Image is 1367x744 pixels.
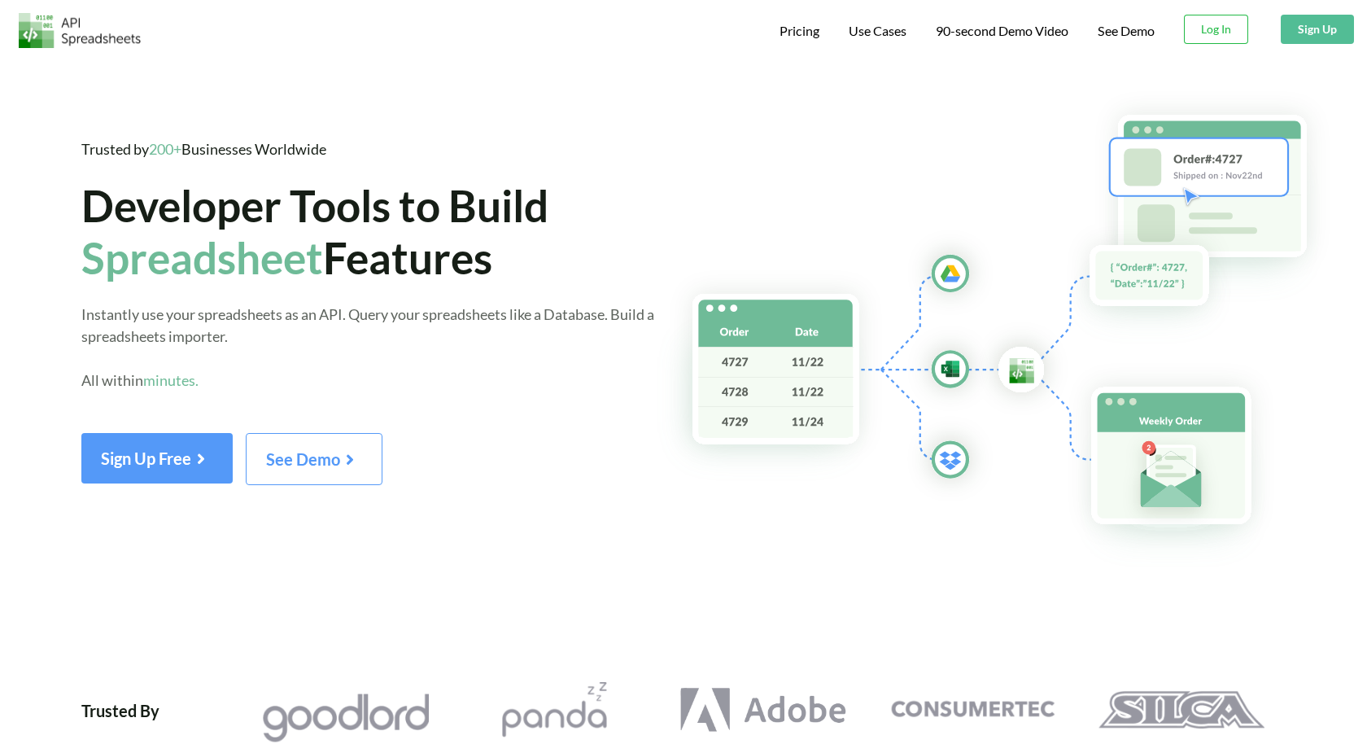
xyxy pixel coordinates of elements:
[19,13,141,48] img: Logo.png
[246,455,382,469] a: See Demo
[149,140,181,158] span: 200+
[867,682,1077,737] a: Consumertec Logo
[1077,682,1286,737] a: Silca Logo
[81,140,326,158] span: Trusted by Businesses Worldwide
[470,682,637,737] img: Pandazzz Logo
[81,179,548,283] span: Developer Tools to Build Features
[101,449,213,468] span: Sign Up Free
[266,449,362,469] span: See Demo
[1184,15,1248,44] button: Log In
[679,682,846,737] img: Adobe Logo
[246,433,382,485] button: See Demo
[1281,15,1354,44] button: Sign Up
[1098,682,1264,737] img: Silca Logo
[81,433,233,484] button: Sign Up Free
[81,305,654,389] span: Instantly use your spreadsheets as an API. Query your spreadsheets like a Database. Build a sprea...
[936,24,1068,37] span: 90-second Demo Video
[450,682,659,737] a: Pandazzz Logo
[1098,23,1155,40] a: See Demo
[143,371,199,389] span: minutes.
[849,23,906,38] span: Use Cases
[656,90,1367,568] img: Hero Spreadsheet Flow
[81,231,323,283] span: Spreadsheet
[659,682,868,737] a: Adobe Logo
[780,23,819,38] span: Pricing
[889,682,1055,737] img: Consumertec Logo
